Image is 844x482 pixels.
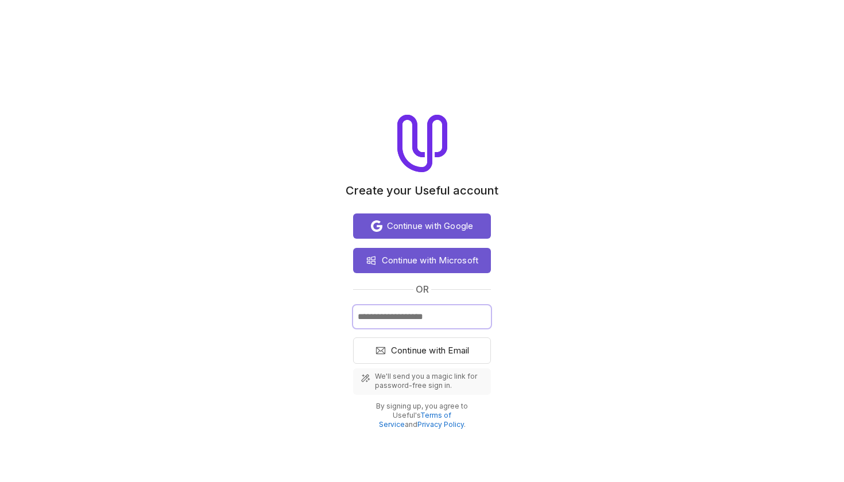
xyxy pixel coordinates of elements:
a: Privacy Policy [417,420,464,429]
a: Terms of Service [379,411,452,429]
span: Continue with Email [391,344,470,357]
span: We'll send you a magic link for password-free sign in. [375,372,484,390]
button: Continue with Google [353,213,491,239]
button: Continue with Microsoft [353,248,491,273]
input: Email [353,305,491,328]
button: Continue with Email [353,337,491,364]
span: Continue with Google [387,219,474,233]
p: By signing up, you agree to Useful's and . [362,402,482,429]
span: Continue with Microsoft [382,254,479,267]
span: or [416,282,429,296]
h1: Create your Useful account [346,184,498,197]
